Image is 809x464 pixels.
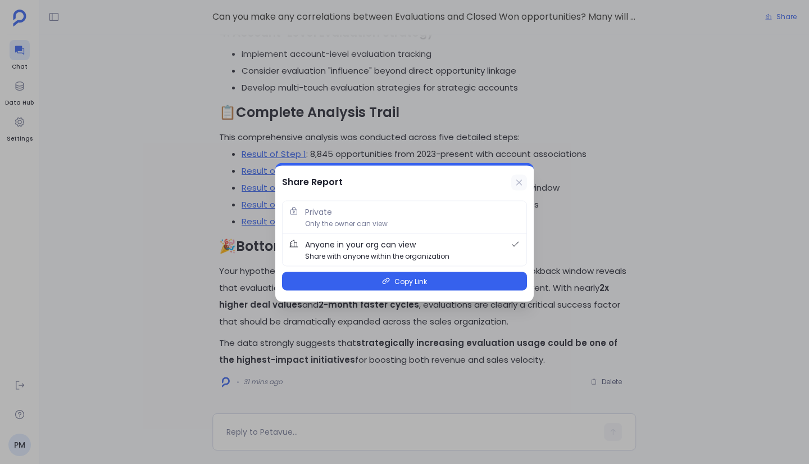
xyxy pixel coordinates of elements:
[305,205,332,218] span: Private
[283,233,526,265] button: Anyone in your org can viewShare with anyone within the organization
[394,276,427,286] span: Copy Link
[282,272,527,290] button: Copy Link
[282,174,343,189] h2: Share Report
[305,250,449,261] span: Share with anyone within the organization
[283,201,526,233] button: PrivateOnly the owner can view
[305,218,388,228] span: Only the owner can view
[305,238,416,250] span: Anyone in your org can view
